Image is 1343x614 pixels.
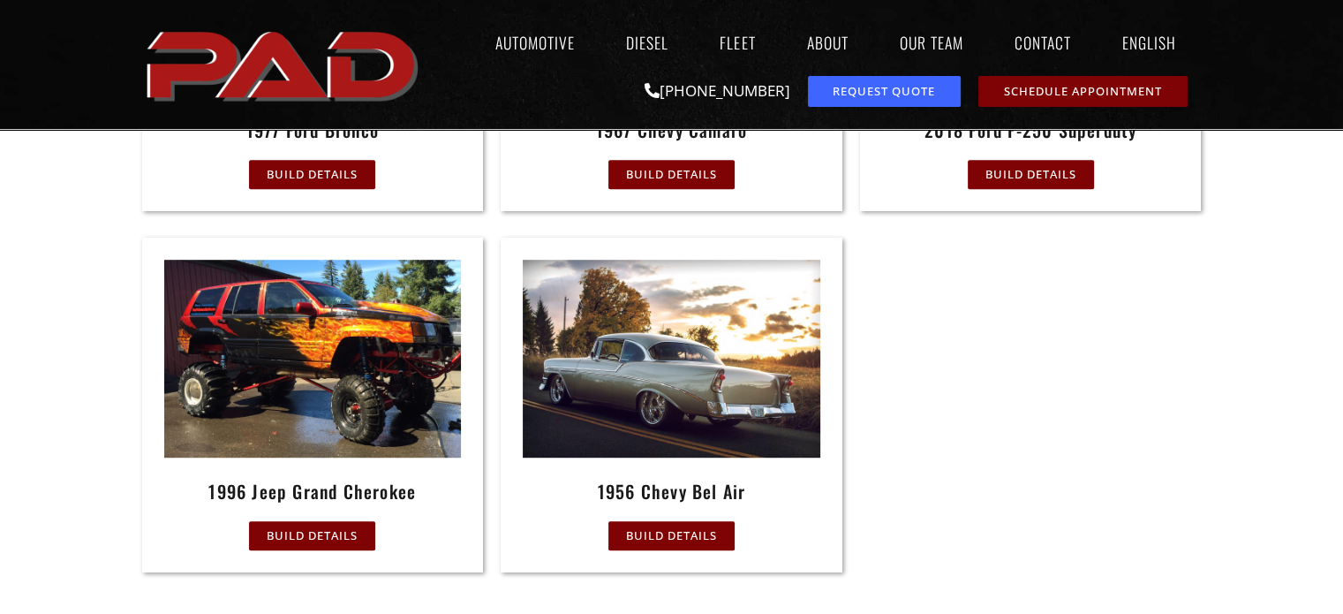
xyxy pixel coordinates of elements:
[968,160,1094,189] a: Build Details
[626,169,717,180] span: Build Details
[141,17,427,112] a: pro automotive and diesel home page
[479,22,592,63] a: Automotive
[833,86,935,97] span: Request Quote
[609,22,685,63] a: Diesel
[1004,86,1162,97] span: Schedule Appointment
[164,260,462,458] img: A lifted Jeep SUV with oversized off-road tires and orange flame graphics is parked on a wet pave...
[523,475,820,507] h2: 1956 Chevy Bel Air
[608,521,735,550] a: Build Details
[267,169,358,180] span: Build Details
[523,260,820,458] img: A classic silver car with chrome wheels is parked on a rural road at sunset, with trees and grass...
[164,475,462,507] h2: 1996 Jeep Grand Cherokee
[882,22,979,63] a: Our Team
[789,22,864,63] a: About
[267,530,358,542] span: Build Details
[249,521,375,550] a: Build Details
[626,530,717,542] span: Build Details
[645,80,790,101] a: [PHONE_NUMBER]
[703,22,772,63] a: Fleet
[997,22,1087,63] a: Contact
[978,76,1188,107] a: schedule repair or service appointment
[427,22,1201,63] nav: Menu
[141,17,427,112] img: The image shows the word "PAD" in bold, red, uppercase letters with a slight shadow effect.
[1105,22,1201,63] a: English
[608,160,735,189] a: Build Details
[985,169,1076,180] span: Build Details
[249,160,375,189] a: Build Details
[808,76,961,107] a: request a service or repair quote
